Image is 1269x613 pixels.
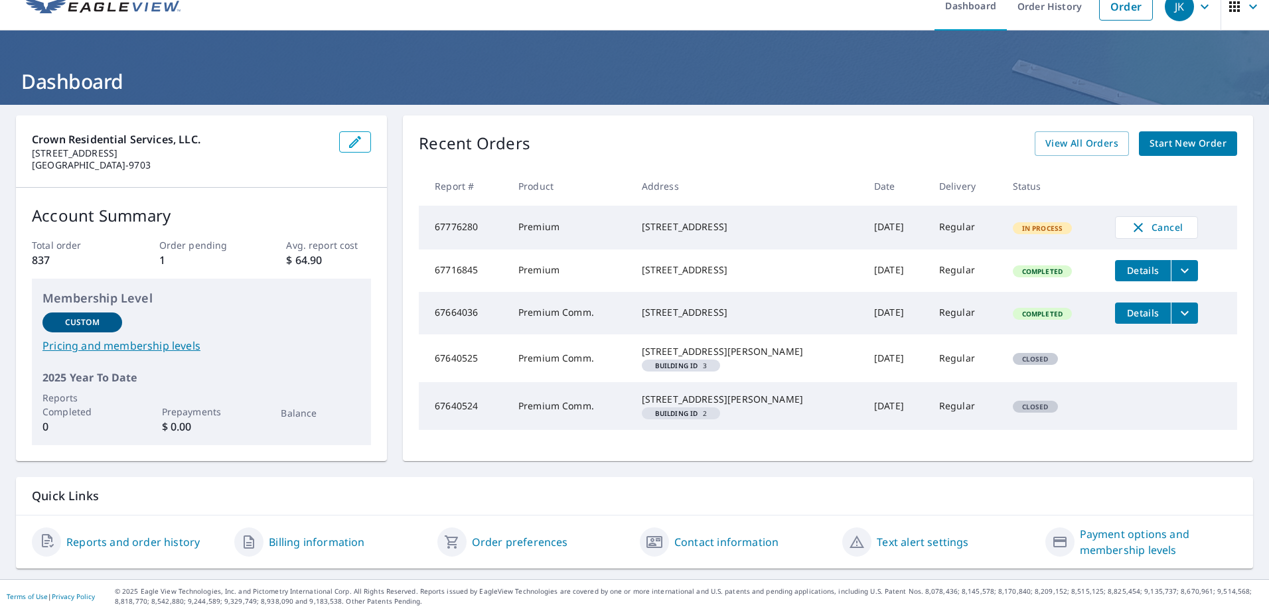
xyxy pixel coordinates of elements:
a: View All Orders [1035,131,1129,156]
p: [STREET_ADDRESS] [32,147,329,159]
div: [STREET_ADDRESS] [642,263,853,277]
span: Start New Order [1150,135,1227,152]
th: Delivery [929,167,1002,206]
a: Reports and order history [66,534,200,550]
p: Balance [281,406,360,420]
p: Prepayments [162,405,242,419]
span: View All Orders [1045,135,1118,152]
td: Regular [929,249,1002,292]
a: Payment options and membership levels [1080,526,1237,558]
span: 3 [647,362,715,369]
span: Completed [1014,267,1071,276]
th: Report # [419,167,508,206]
td: 67776280 [419,206,508,249]
button: detailsBtn-67716845 [1115,260,1171,281]
span: Closed [1014,354,1057,364]
span: Closed [1014,402,1057,411]
td: Regular [929,292,1002,334]
td: Regular [929,382,1002,430]
em: Building ID [655,410,698,417]
div: [STREET_ADDRESS] [642,306,853,319]
p: $ 0.00 [162,419,242,435]
p: $ 64.90 [286,252,371,268]
td: 67716845 [419,249,508,292]
a: Pricing and membership levels [42,338,360,354]
td: [DATE] [863,382,929,430]
a: Contact information [674,534,779,550]
span: Cancel [1129,220,1184,236]
button: Cancel [1115,216,1198,239]
td: Regular [929,334,1002,382]
td: [DATE] [863,249,929,292]
td: [DATE] [863,334,929,382]
td: 67640525 [419,334,508,382]
td: [DATE] [863,206,929,249]
span: Completed [1014,309,1071,318]
a: Privacy Policy [52,592,95,601]
a: Billing information [269,534,364,550]
p: 837 [32,252,117,268]
div: [STREET_ADDRESS][PERSON_NAME] [642,345,853,358]
td: Premium [508,249,631,292]
button: detailsBtn-67664036 [1115,303,1171,324]
td: Premium Comm. [508,292,631,334]
div: [STREET_ADDRESS] [642,220,853,234]
p: Total order [32,238,117,252]
p: 0 [42,419,122,435]
em: Building ID [655,362,698,369]
p: Recent Orders [419,131,530,156]
p: Membership Level [42,289,360,307]
p: [GEOGRAPHIC_DATA]-9703 [32,159,329,171]
th: Date [863,167,929,206]
td: Regular [929,206,1002,249]
p: © 2025 Eagle View Technologies, Inc. and Pictometry International Corp. All Rights Reserved. Repo... [115,586,1262,606]
p: Reports Completed [42,391,122,419]
span: Details [1123,264,1163,277]
button: filesDropdownBtn-67716845 [1171,260,1198,281]
td: 67664036 [419,292,508,334]
td: [DATE] [863,292,929,334]
th: Status [1002,167,1105,206]
p: Custom [65,316,100,328]
p: Avg. report cost [286,238,371,252]
a: Text alert settings [877,534,968,550]
p: Crown Residential Services, LLC. [32,131,329,147]
p: Order pending [159,238,244,252]
p: 1 [159,252,244,268]
p: | [7,592,95,600]
span: In Process [1014,224,1071,233]
td: 67640524 [419,382,508,430]
td: Premium [508,206,631,249]
td: Premium Comm. [508,334,631,382]
div: [STREET_ADDRESS][PERSON_NAME] [642,393,853,406]
p: Quick Links [32,488,1237,504]
a: Order preferences [472,534,568,550]
span: 2 [647,410,715,417]
th: Product [508,167,631,206]
p: Account Summary [32,204,371,228]
a: Terms of Use [7,592,48,601]
th: Address [631,167,863,206]
h1: Dashboard [16,68,1253,95]
td: Premium Comm. [508,382,631,430]
a: Start New Order [1139,131,1237,156]
p: 2025 Year To Date [42,370,360,385]
span: Details [1123,306,1163,319]
button: filesDropdownBtn-67664036 [1171,303,1198,324]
